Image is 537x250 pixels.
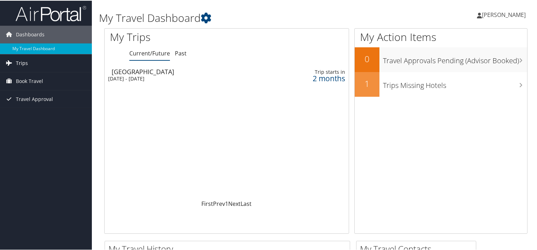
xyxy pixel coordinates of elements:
a: 0Travel Approvals Pending (Advisor Booked) [355,47,527,71]
span: [PERSON_NAME] [482,10,526,18]
a: 1 [225,199,228,207]
div: [DATE] - [DATE] [108,75,256,81]
h1: My Action Items [355,29,527,44]
div: [GEOGRAPHIC_DATA] [112,68,260,74]
a: [PERSON_NAME] [477,4,533,25]
a: Next [228,199,241,207]
h1: My Trips [110,29,242,44]
h3: Trips Missing Hotels [383,76,527,90]
a: Past [175,49,187,56]
span: Trips [16,54,28,71]
div: 2 months [285,75,345,81]
span: Book Travel [16,72,43,89]
a: First [201,199,213,207]
h2: 1 [355,77,379,89]
h2: 0 [355,52,379,64]
h3: Travel Approvals Pending (Advisor Booked) [383,52,527,65]
span: Travel Approval [16,90,53,107]
div: Trip starts in [285,68,345,75]
img: airportal-logo.png [16,5,86,21]
a: Prev [213,199,225,207]
a: Last [241,199,252,207]
a: Current/Future [129,49,170,56]
h1: My Travel Dashboard [99,10,388,25]
a: 1Trips Missing Hotels [355,71,527,96]
span: Dashboards [16,25,45,43]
